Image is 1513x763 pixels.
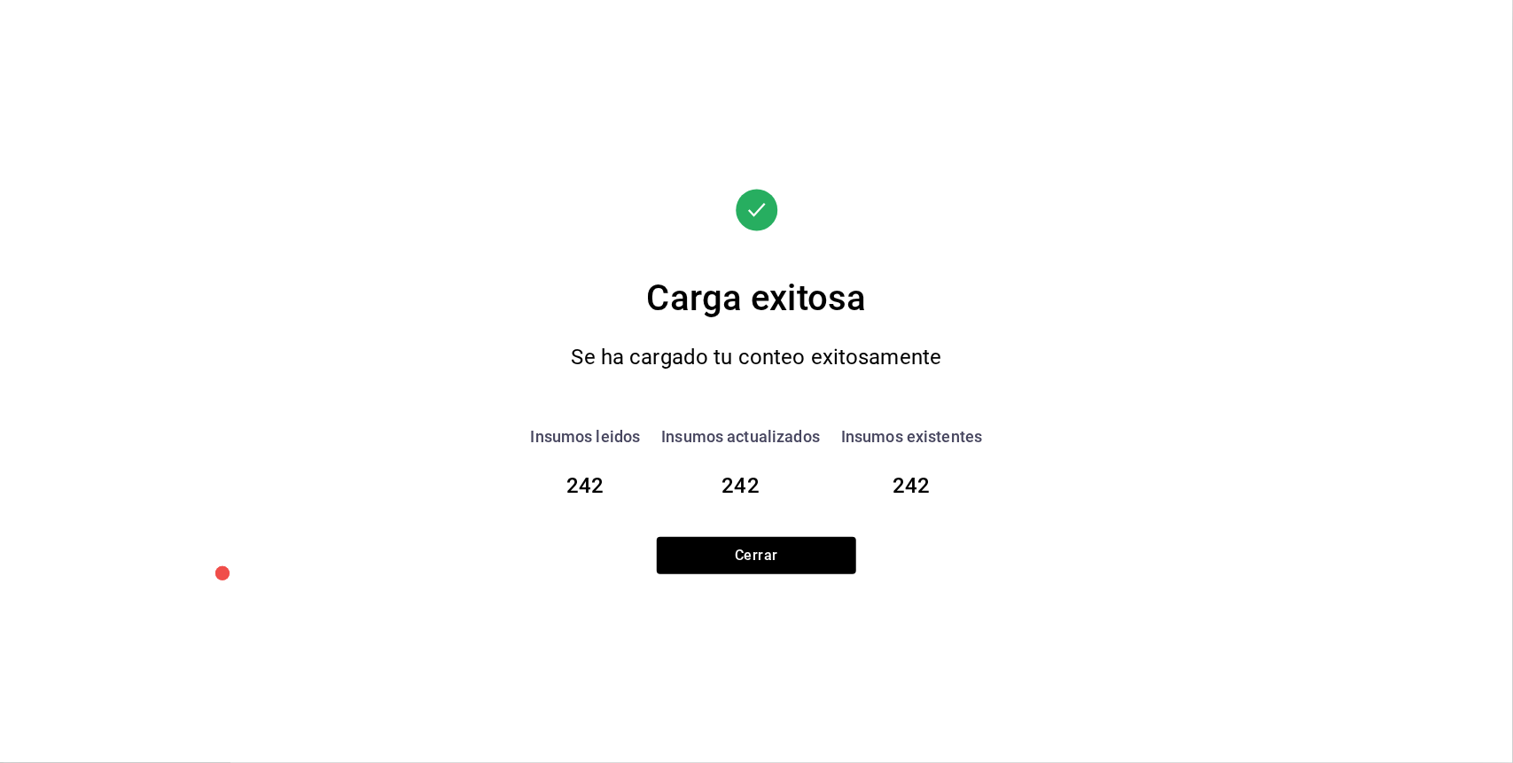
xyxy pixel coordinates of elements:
[531,424,641,448] div: Insumos leidos
[657,537,856,574] button: Cerrar
[526,339,988,376] div: Se ha cargado tu conteo exitosamente
[841,424,982,448] div: Insumos existentes
[491,272,1023,325] div: Carga exitosa
[841,470,982,502] div: 242
[661,424,820,448] div: Insumos actualizados
[531,470,641,502] div: 242
[661,470,820,502] div: 242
